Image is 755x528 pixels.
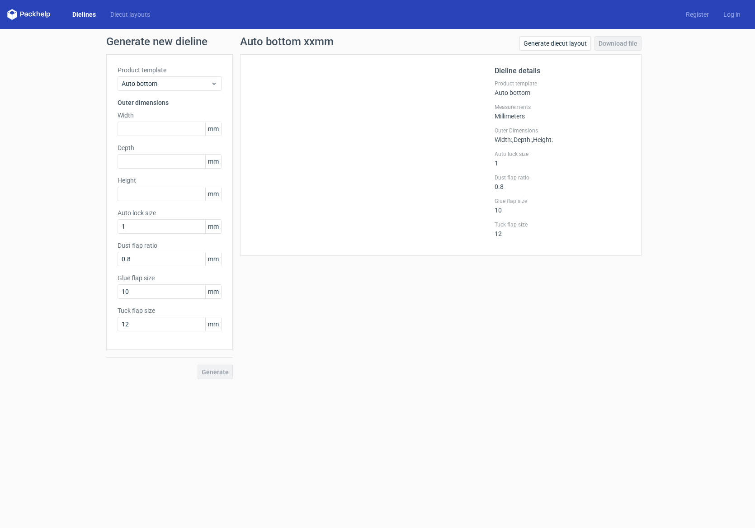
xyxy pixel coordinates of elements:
[512,136,532,143] span: , Depth :
[495,151,630,167] div: 1
[118,111,222,120] label: Width
[495,104,630,111] label: Measurements
[118,176,222,185] label: Height
[495,104,630,120] div: Millimeters
[205,285,221,298] span: mm
[495,221,630,228] label: Tuck flap size
[716,10,748,19] a: Log in
[519,36,591,51] a: Generate diecut layout
[205,220,221,233] span: mm
[65,10,103,19] a: Dielines
[495,66,630,76] h2: Dieline details
[205,187,221,201] span: mm
[532,136,553,143] span: , Height :
[103,10,157,19] a: Diecut layouts
[495,80,630,87] label: Product template
[118,66,222,75] label: Product template
[118,143,222,152] label: Depth
[495,136,512,143] span: Width :
[106,36,649,47] h1: Generate new dieline
[205,252,221,266] span: mm
[495,127,630,134] label: Outer Dimensions
[240,36,334,47] h1: Auto bottom xxmm
[495,151,630,158] label: Auto lock size
[205,155,221,168] span: mm
[495,174,630,181] label: Dust flap ratio
[495,198,630,205] label: Glue flap size
[495,198,630,214] div: 10
[118,306,222,315] label: Tuck flap size
[122,79,211,88] span: Auto bottom
[118,98,222,107] h3: Outer dimensions
[495,80,630,96] div: Auto bottom
[118,273,222,283] label: Glue flap size
[495,174,630,190] div: 0.8
[118,241,222,250] label: Dust flap ratio
[679,10,716,19] a: Register
[205,317,221,331] span: mm
[495,221,630,237] div: 12
[205,122,221,136] span: mm
[118,208,222,217] label: Auto lock size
